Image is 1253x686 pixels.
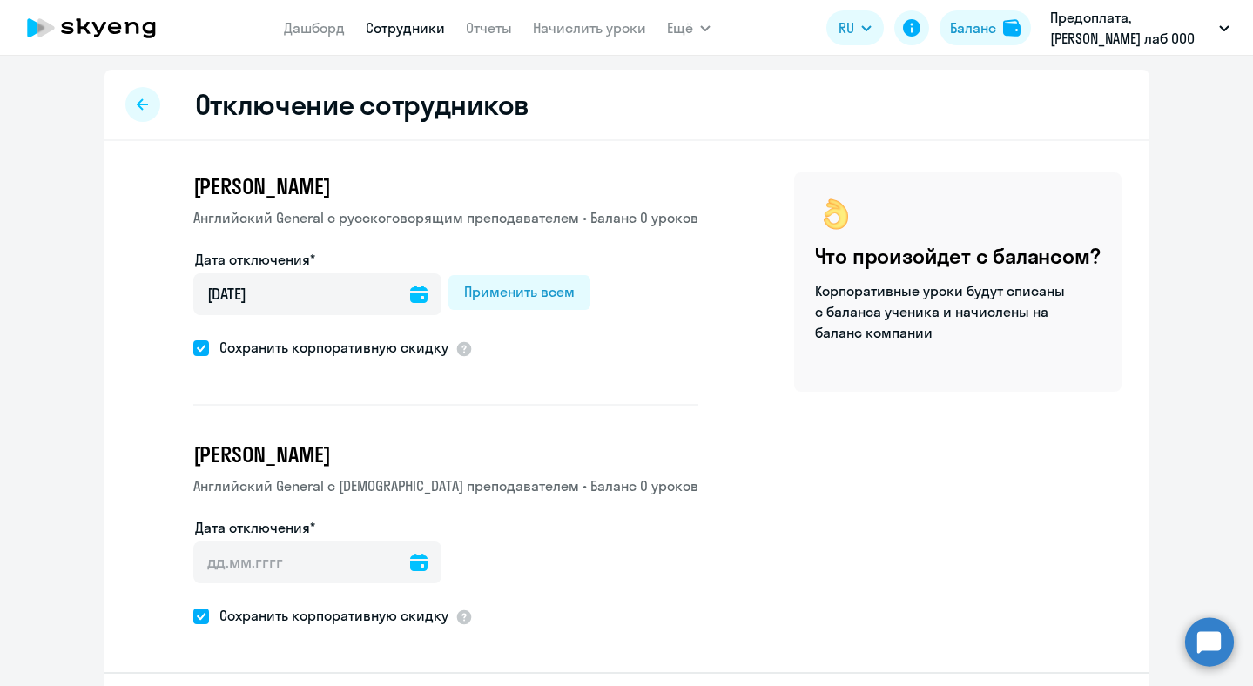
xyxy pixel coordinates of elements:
[195,87,529,122] h2: Отключение сотрудников
[193,207,698,228] p: Английский General с русскоговорящим преподавателем • Баланс 0 уроков
[464,281,575,302] div: Применить всем
[466,19,512,37] a: Отчеты
[209,605,448,626] span: Сохранить корпоративную скидку
[815,193,857,235] img: ok
[815,242,1101,270] h4: Что произойдет с балансом?
[193,441,331,468] span: [PERSON_NAME]
[1050,7,1212,49] p: Предоплата, [PERSON_NAME] лаб ООО
[839,17,854,38] span: RU
[950,17,996,38] div: Баланс
[667,10,711,45] button: Ещё
[195,249,315,270] label: Дата отключения*
[815,280,1068,343] p: Корпоративные уроки будут списаны с баланса ученика и начислены на баланс компании
[195,517,315,538] label: Дата отключения*
[193,475,698,496] p: Английский General с [DEMOGRAPHIC_DATA] преподавателем • Баланс 0 уроков
[366,19,445,37] a: Сотрудники
[940,10,1031,45] button: Балансbalance
[826,10,884,45] button: RU
[533,19,646,37] a: Начислить уроки
[193,541,441,583] input: дд.мм.гггг
[448,275,590,310] button: Применить всем
[667,17,693,38] span: Ещё
[193,273,441,315] input: дд.мм.гггг
[193,172,331,200] span: [PERSON_NAME]
[1041,7,1238,49] button: Предоплата, [PERSON_NAME] лаб ООО
[284,19,345,37] a: Дашборд
[209,337,448,358] span: Сохранить корпоративную скидку
[1003,19,1021,37] img: balance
